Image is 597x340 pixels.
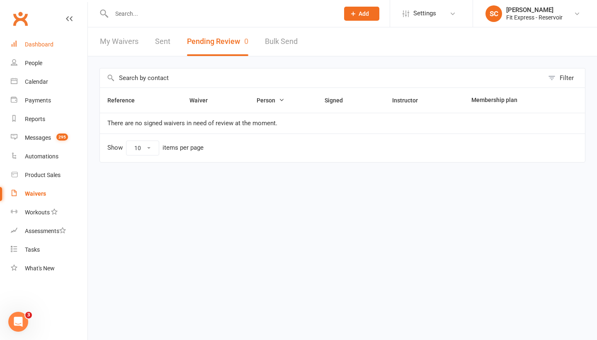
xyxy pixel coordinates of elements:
div: [PERSON_NAME] [506,6,563,14]
button: Instructor [392,95,427,105]
div: Messages [25,134,51,141]
button: Add [344,7,379,21]
span: Instructor [392,97,427,104]
a: Workouts [11,203,87,222]
span: Add [359,10,369,17]
button: Signed [325,95,352,105]
span: Signed [325,97,352,104]
div: Calendar [25,78,48,85]
span: 3 [25,312,32,318]
a: Waivers [11,185,87,203]
div: SC [485,5,502,22]
input: Search... [109,8,333,19]
div: Show [107,141,204,155]
div: Payments [25,97,51,104]
a: Payments [11,91,87,110]
div: Filter [560,73,574,83]
div: items per page [163,144,204,151]
div: Dashboard [25,41,53,48]
a: Dashboard [11,35,87,54]
div: Waivers [25,190,46,197]
a: Clubworx [10,8,31,29]
a: Bulk Send [265,27,298,56]
input: Search by contact [100,68,544,87]
div: Product Sales [25,172,61,178]
a: My Waivers [100,27,138,56]
div: Assessments [25,228,66,234]
a: Reports [11,110,87,129]
div: Tasks [25,246,40,253]
a: Product Sales [11,166,87,185]
div: Workouts [25,209,50,216]
div: People [25,60,42,66]
button: Reference [107,95,144,105]
span: Settings [413,4,436,23]
span: 0 [244,37,248,46]
th: Membership plan [464,88,561,113]
span: Reference [107,97,144,104]
button: Filter [544,68,585,87]
a: People [11,54,87,73]
span: Waiver [189,97,217,104]
div: Automations [25,153,58,160]
a: Calendar [11,73,87,91]
a: Messages 295 [11,129,87,147]
a: What's New [11,259,87,278]
iframe: Intercom live chat [8,312,28,332]
div: Fit Express - Reservoir [506,14,563,21]
div: Reports [25,116,45,122]
a: Automations [11,147,87,166]
button: Person [257,95,284,105]
div: What's New [25,265,55,272]
a: Tasks [11,240,87,259]
button: Waiver [189,95,217,105]
span: Person [257,97,284,104]
span: 295 [56,134,68,141]
button: Pending Review0 [187,27,248,56]
a: Assessments [11,222,87,240]
td: There are no signed waivers in need of review at the moment. [100,113,585,134]
a: Sent [155,27,170,56]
